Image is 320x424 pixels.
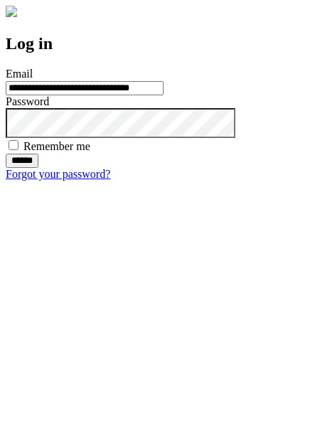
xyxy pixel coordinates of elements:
[23,140,90,152] label: Remember me
[6,6,17,17] img: logo-4e3dc11c47720685a147b03b5a06dd966a58ff35d612b21f08c02c0306f2b779.png
[6,34,314,53] h2: Log in
[6,68,33,80] label: Email
[6,95,49,107] label: Password
[6,168,110,180] a: Forgot your password?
